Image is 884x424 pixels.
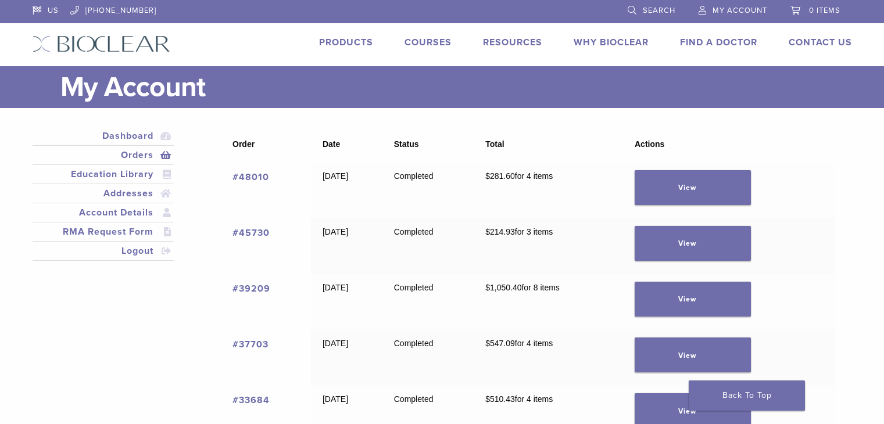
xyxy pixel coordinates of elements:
[485,283,490,292] span: $
[485,339,515,348] span: 547.09
[635,139,664,149] span: Actions
[713,6,767,15] span: My Account
[809,6,840,15] span: 0 items
[33,35,170,52] img: Bioclear
[323,339,348,348] time: [DATE]
[483,37,542,48] a: Resources
[382,218,474,274] td: Completed
[574,37,649,48] a: Why Bioclear
[35,186,172,200] a: Addresses
[485,171,515,181] span: 281.60
[485,339,490,348] span: $
[232,394,270,406] a: View order number 33684
[35,206,172,220] a: Account Details
[635,226,751,261] a: View order 45730
[323,227,348,236] time: [DATE]
[643,6,675,15] span: Search
[689,380,805,411] a: Back To Top
[232,227,270,239] a: View order number 45730
[323,139,340,149] span: Date
[232,171,269,183] a: View order number 48010
[382,162,474,218] td: Completed
[474,274,623,329] td: for 8 items
[485,139,504,149] span: Total
[635,282,751,317] a: View order 39209
[35,167,172,181] a: Education Library
[635,170,751,205] a: View order 48010
[635,337,751,372] a: View order 37703
[485,394,515,404] span: 510.43
[382,329,474,385] td: Completed
[485,227,490,236] span: $
[319,37,373,48] a: Products
[474,329,623,385] td: for 4 items
[485,283,521,292] span: 1,050.40
[382,274,474,329] td: Completed
[323,394,348,404] time: [DATE]
[232,339,269,350] a: View order number 37703
[35,148,172,162] a: Orders
[232,283,270,294] a: View order number 39209
[323,171,348,181] time: [DATE]
[485,227,515,236] span: 214.93
[35,225,172,239] a: RMA Request Form
[485,171,490,181] span: $
[323,283,348,292] time: [DATE]
[405,37,452,48] a: Courses
[474,218,623,274] td: for 3 items
[33,127,174,275] nav: Account pages
[35,129,172,143] a: Dashboard
[680,37,757,48] a: Find A Doctor
[60,66,852,108] h1: My Account
[35,244,172,258] a: Logout
[394,139,419,149] span: Status
[232,139,255,149] span: Order
[474,162,623,218] td: for 4 items
[789,37,852,48] a: Contact Us
[485,394,490,404] span: $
